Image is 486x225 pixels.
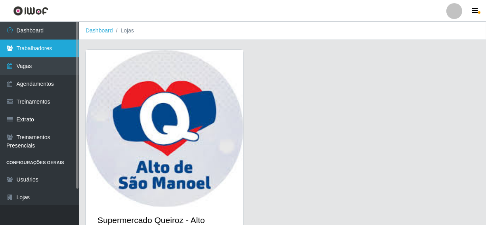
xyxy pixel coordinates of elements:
img: cardImg [86,50,243,207]
img: CoreUI Logo [13,6,48,16]
nav: breadcrumb [79,22,486,40]
li: Lojas [113,26,134,35]
a: Dashboard [86,27,113,34]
